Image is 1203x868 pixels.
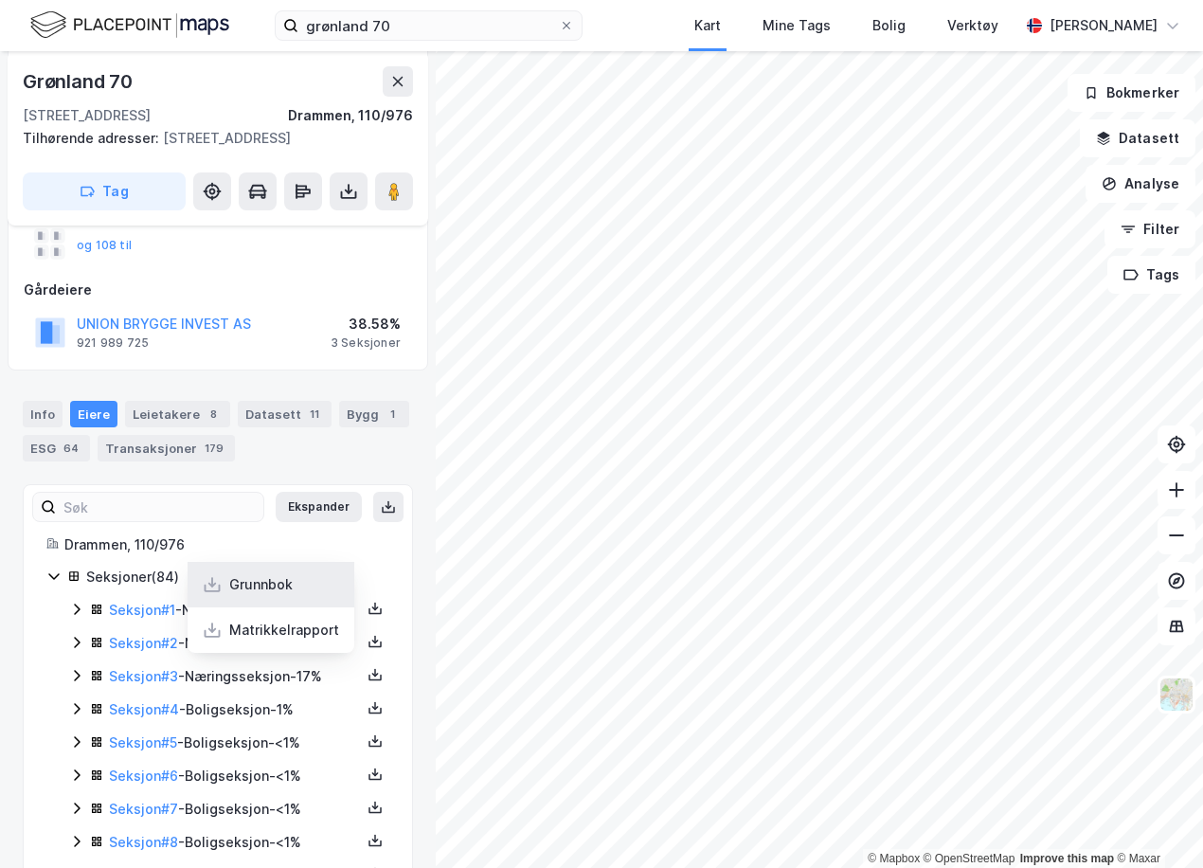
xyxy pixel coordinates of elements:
[1104,210,1195,248] button: Filter
[125,401,230,427] div: Leietakere
[238,401,332,427] div: Datasett
[109,798,361,821] div: - Boligseksjon - <1%
[1107,256,1195,294] button: Tags
[109,668,178,684] a: Seksjon#3
[23,130,163,146] span: Tilhørende adresser:
[23,401,63,427] div: Info
[1108,777,1203,868] div: Kontrollprogram for chat
[763,14,831,37] div: Mine Tags
[201,439,227,458] div: 179
[77,335,149,351] div: 921 989 725
[109,701,179,717] a: Seksjon#4
[1158,677,1194,713] img: Z
[1020,852,1114,865] a: Improve this map
[229,573,293,596] div: Grunnbok
[60,439,82,458] div: 64
[109,635,178,651] a: Seksjon#2
[23,172,186,210] button: Tag
[24,279,412,301] div: Gårdeiere
[109,632,361,655] div: - Næringsseksjon - 17%
[331,313,401,335] div: 38.58%
[1080,119,1195,157] button: Datasett
[56,493,263,521] input: Søk
[98,435,235,461] div: Transaksjoner
[305,405,324,424] div: 11
[86,566,389,588] div: Seksjoner ( 84 )
[872,14,906,37] div: Bolig
[331,335,401,351] div: 3 Seksjoner
[947,14,998,37] div: Verktøy
[109,768,178,784] a: Seksjon#6
[924,852,1015,865] a: OpenStreetMap
[109,765,361,787] div: - Boligseksjon - <1%
[109,665,361,688] div: - Næringsseksjon - 17%
[64,533,389,556] div: Drammen, 110/976
[30,9,229,42] img: logo.f888ab2527a4732fd821a326f86c7f29.svg
[383,405,402,424] div: 1
[288,104,413,127] div: Drammen, 110/976
[1068,74,1195,112] button: Bokmerker
[229,619,339,642] div: Matrikkelrapport
[23,66,136,97] div: Grønland 70
[204,405,223,424] div: 8
[694,14,721,37] div: Kart
[70,401,117,427] div: Eiere
[109,599,361,622] div: - Næringsseksjon - 5%
[109,602,175,618] a: Seksjon#1
[276,492,362,522] button: Ekspander
[109,834,178,850] a: Seksjon#8
[298,11,559,40] input: Søk på adresse, matrikkel, gårdeiere, leietakere eller personer
[1108,777,1203,868] iframe: Chat Widget
[23,104,151,127] div: [STREET_ADDRESS]
[109,801,178,817] a: Seksjon#7
[339,401,409,427] div: Bygg
[1050,14,1158,37] div: [PERSON_NAME]
[23,127,398,150] div: [STREET_ADDRESS]
[23,435,90,461] div: ESG
[109,698,361,721] div: - Boligseksjon - 1%
[109,831,361,854] div: - Boligseksjon - <1%
[109,732,361,754] div: - Boligseksjon - <1%
[1086,165,1195,203] button: Analyse
[868,852,920,865] a: Mapbox
[109,734,177,750] a: Seksjon#5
